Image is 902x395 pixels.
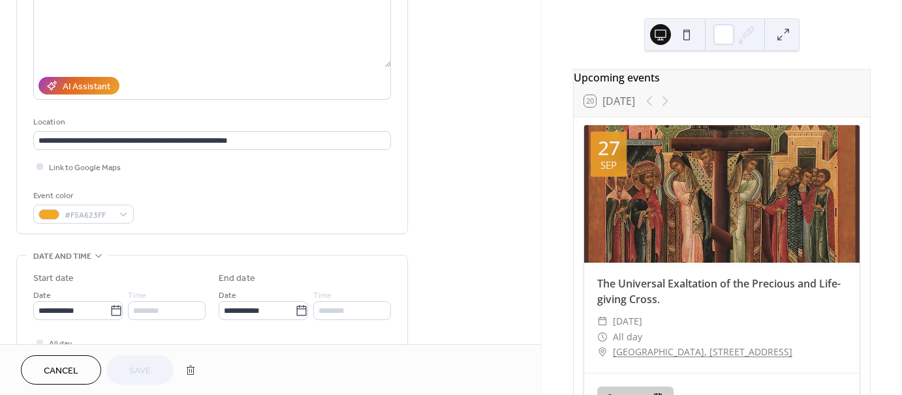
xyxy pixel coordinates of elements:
div: End date [219,272,255,285]
div: ​ [597,329,608,345]
button: AI Assistant [39,77,119,95]
div: 27 [598,138,620,158]
span: All day [49,337,72,351]
div: ​ [597,314,608,329]
span: All day [613,329,642,345]
span: Link to Google Maps [49,161,121,175]
a: [GEOGRAPHIC_DATA], [STREET_ADDRESS] [613,344,792,360]
div: AI Assistant [63,80,110,94]
div: The Universal Exaltation of the Precious and Life-giving Cross. [584,276,860,307]
span: Date [33,289,51,302]
div: ​ [597,344,608,360]
span: Cancel [44,364,78,378]
span: Date and time [33,250,91,263]
span: Date [219,289,236,302]
span: [DATE] [613,314,642,329]
div: Start date [33,272,74,285]
div: Event color [33,189,131,203]
div: Location [33,115,388,129]
div: Sep [600,160,617,170]
span: #F5A623FF [65,209,113,222]
div: Upcoming events [574,70,870,85]
span: Time [128,289,146,302]
button: Cancel [21,355,101,385]
span: Time [313,289,332,302]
